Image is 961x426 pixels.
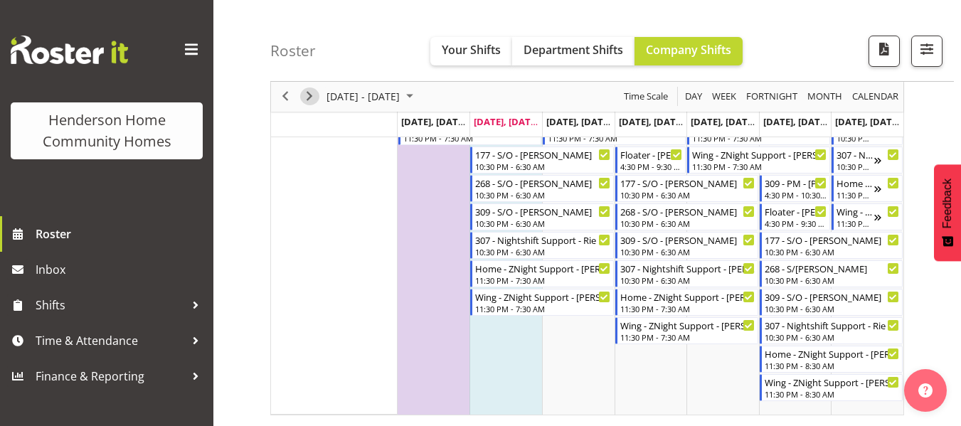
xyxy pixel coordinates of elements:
[934,164,961,261] button: Feedback - Show survey
[470,147,613,174] div: Support Worker"s event - 177 - S/O - Billie Sothern Begin From Tuesday, September 23, 2025 at 10:...
[687,147,830,174] div: Support Worker"s event - Wing - ZNight Support - Daniel Marticio Begin From Friday, September 26,...
[401,115,473,128] span: [DATE], [DATE]
[745,88,799,106] span: Fortnight
[615,203,758,230] div: Support Worker"s event - 268 - S/O - Katrina Shaw Begin From Thursday, September 25, 2025 at 10:3...
[691,115,755,128] span: [DATE], [DATE]
[470,232,613,259] div: Support Worker"s event - 307 - Nightshift Support - Rie De Honor Begin From Tuesday, September 23...
[710,88,739,106] button: Timeline Week
[692,161,827,172] div: 11:30 PM - 7:30 AM
[765,218,827,229] div: 4:30 PM - 9:30 PM
[475,176,610,190] div: 268 - S/O - [PERSON_NAME]
[36,294,185,316] span: Shifts
[36,259,206,280] span: Inbox
[297,82,322,112] div: next period
[474,115,538,128] span: [DATE], [DATE]
[620,246,755,257] div: 10:30 PM - 6:30 AM
[760,175,831,202] div: Support Worker"s event - 309 - PM - Mary Endaya Begin From Saturday, September 27, 2025 at 4:30:0...
[620,331,755,343] div: 11:30 PM - 7:30 AM
[619,115,684,128] span: [DATE], [DATE]
[470,175,613,202] div: Support Worker"s event - 268 - S/O - Katrina Shaw Begin From Tuesday, September 23, 2025 at 10:30...
[683,88,705,106] button: Timeline Day
[760,289,903,316] div: Support Worker"s event - 309 - S/O - Mary Endaya Begin From Saturday, September 27, 2025 at 10:30...
[475,303,610,314] div: 11:30 PM - 7:30 AM
[837,132,874,144] div: 10:30 PM - 6:30 AM
[911,36,943,67] button: Filter Shifts
[276,88,295,106] button: Previous
[765,360,899,371] div: 11:30 PM - 8:30 AM
[620,161,683,172] div: 4:30 PM - 9:30 PM
[765,318,899,332] div: 307 - Nightshift Support - Rie De Honor
[760,203,831,230] div: Support Worker"s event - Floater - Maria Cerbas Begin From Saturday, September 27, 2025 at 4:30:0...
[470,260,613,287] div: Support Worker"s event - Home - ZNight Support - Navneet Kaur Begin From Tuesday, September 23, 2...
[524,42,623,58] span: Department Shifts
[646,42,731,58] span: Company Shifts
[475,289,610,304] div: Wing - ZNight Support - [PERSON_NAME]
[806,88,844,106] span: Month
[324,88,420,106] button: September 2025
[832,203,903,230] div: Support Worker"s event - Wing - ZNight Support - Daniel Marticio Begin From Sunday, September 28,...
[711,88,738,106] span: Week
[760,232,903,259] div: Support Worker"s event - 177 - S/O - Arshdeep Singh Begin From Saturday, September 27, 2025 at 10...
[765,331,899,343] div: 10:30 PM - 6:30 AM
[615,289,758,316] div: Support Worker"s event - Home - ZNight Support - Cheenee Vargas Begin From Thursday, September 25...
[322,82,422,112] div: September 22 - 28, 2025
[760,346,903,373] div: Support Worker"s event - Home - ZNight Support - Cheenee Vargas Begin From Saturday, September 27...
[850,88,901,106] button: Month
[620,318,755,332] div: Wing - ZNight Support - [PERSON_NAME]
[620,233,755,247] div: 309 - S/O - [PERSON_NAME]
[36,223,206,245] span: Roster
[25,110,189,152] div: Henderson Home Community Homes
[765,189,827,201] div: 4:30 PM - 10:30 PM
[765,275,899,286] div: 10:30 PM - 6:30 AM
[11,36,128,64] img: Rosterit website logo
[805,88,845,106] button: Timeline Month
[615,147,686,174] div: Support Worker"s event - Floater - Maria Cerbas Begin From Thursday, September 25, 2025 at 4:30:0...
[546,115,611,128] span: [DATE], [DATE]
[475,261,610,275] div: Home - ZNight Support - [PERSON_NAME]
[837,189,874,201] div: 11:30 PM - 7:30 AM
[36,330,185,351] span: Time & Attendance
[765,346,899,361] div: Home - ZNight Support - [PERSON_NAME]
[744,88,800,106] button: Fortnight
[475,147,610,161] div: 177 - S/O - [PERSON_NAME]
[325,88,401,106] span: [DATE] - [DATE]
[475,189,610,201] div: 10:30 PM - 6:30 AM
[635,37,743,65] button: Company Shifts
[470,289,613,316] div: Support Worker"s event - Wing - ZNight Support - Arshdeep Singh Begin From Tuesday, September 23,...
[765,388,899,400] div: 11:30 PM - 8:30 AM
[918,383,933,398] img: help-xxl-2.png
[765,233,899,247] div: 177 - S/O - [PERSON_NAME]
[442,42,501,58] span: Your Shifts
[869,36,900,67] button: Download a PDF of the roster according to the set date range.
[475,204,610,218] div: 309 - S/O - [PERSON_NAME]
[512,37,635,65] button: Department Shifts
[832,147,903,174] div: Support Worker"s event - 307 - Nightshift Support - Rie De Honor Begin From Sunday, September 28,...
[692,132,827,144] div: 11:30 PM - 7:30 AM
[475,161,610,172] div: 10:30 PM - 6:30 AM
[403,132,538,144] div: 11:30 PM - 7:30 AM
[832,175,903,202] div: Support Worker"s event - Home - ZNight Support - Cheenee Vargas Begin From Sunday, September 28, ...
[622,88,671,106] button: Time Scale
[760,260,903,287] div: Support Worker"s event - 268 - S/O - Janen Jamodiong Begin From Saturday, September 27, 2025 at 1...
[273,82,297,112] div: previous period
[837,204,874,218] div: Wing - ZNight Support - [PERSON_NAME]
[941,179,954,228] span: Feedback
[475,233,610,247] div: 307 - Nightshift Support - Rie De Honor
[765,204,827,218] div: Floater - [PERSON_NAME]
[620,303,755,314] div: 11:30 PM - 7:30 AM
[470,203,613,230] div: Support Worker"s event - 309 - S/O - Dipika Thapa Begin From Tuesday, September 23, 2025 at 10:30...
[837,147,874,161] div: 307 - Nightshift Support - Rie De Honor
[620,289,755,304] div: Home - ZNight Support - [PERSON_NAME]
[615,175,758,202] div: Support Worker"s event - 177 - S/O - Billie Sothern Begin From Thursday, September 25, 2025 at 10...
[475,218,610,229] div: 10:30 PM - 6:30 AM
[835,115,900,128] span: [DATE], [DATE]
[692,147,827,161] div: Wing - ZNight Support - [PERSON_NAME]
[620,261,755,275] div: 307 - Nightshift Support - [PERSON_NAME]
[760,317,903,344] div: Support Worker"s event - 307 - Nightshift Support - Rie De Honor Begin From Saturday, September 2...
[760,374,903,401] div: Support Worker"s event - Wing - ZNight Support - Daniel Marticio Begin From Saturday, September 2...
[620,204,755,218] div: 268 - S/O - [PERSON_NAME]
[475,275,610,286] div: 11:30 PM - 7:30 AM
[851,88,900,106] span: calendar
[837,218,874,229] div: 11:30 PM - 7:30 AM
[430,37,512,65] button: Your Shifts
